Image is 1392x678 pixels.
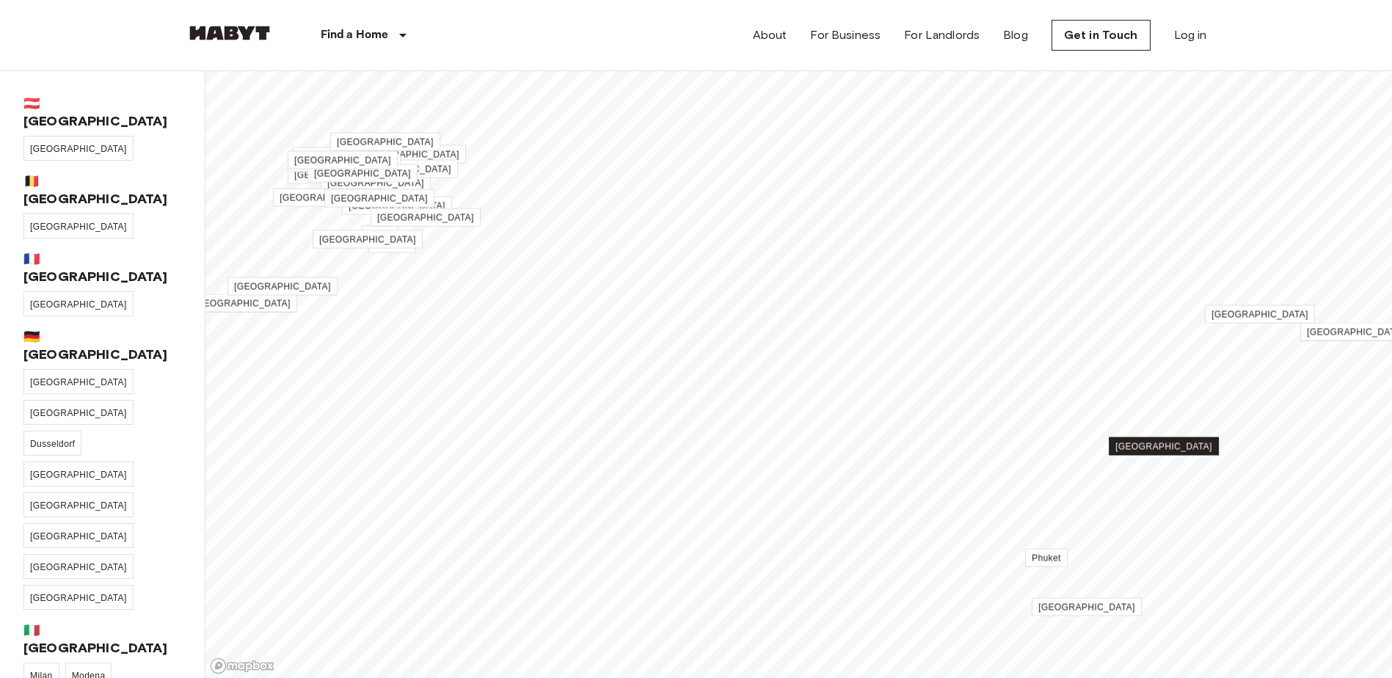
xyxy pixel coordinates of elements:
span: [GEOGRAPHIC_DATA] [331,194,428,204]
div: Map marker [227,280,338,295]
span: 🇦🇹 [GEOGRAPHIC_DATA] [23,95,181,130]
div: Map marker [368,237,415,252]
a: Dusseldorf [23,431,81,456]
a: Log in [1174,26,1207,44]
span: Phuket [1032,553,1061,564]
span: [GEOGRAPHIC_DATA] [30,222,127,232]
span: [GEOGRAPHIC_DATA] [30,144,127,154]
div: Map marker [291,156,401,172]
a: Mapbox logo [210,657,274,674]
div: Map marker [292,150,402,165]
div: Map marker [356,147,466,163]
div: Map marker [1205,307,1315,323]
a: [GEOGRAPHIC_DATA] [348,160,458,178]
div: Map marker [1025,551,1068,566]
span: Dusseldorf [30,439,75,449]
div: Map marker [313,233,423,248]
span: 🇧🇪 [GEOGRAPHIC_DATA] [23,172,181,208]
a: Get in Touch [1052,20,1151,51]
span: 🇮🇹 [GEOGRAPHIC_DATA] [23,621,181,657]
img: Habyt [186,26,274,40]
a: [GEOGRAPHIC_DATA] [23,462,134,486]
div: Map marker [187,296,297,312]
span: [GEOGRAPHIC_DATA] [377,213,474,223]
span: [GEOGRAPHIC_DATA] [30,562,127,572]
a: [GEOGRAPHIC_DATA] [324,189,434,208]
a: About [753,26,787,44]
span: [GEOGRAPHIC_DATA] [294,170,391,181]
span: [GEOGRAPHIC_DATA] [327,178,424,189]
span: [GEOGRAPHIC_DATA] [319,235,416,245]
div: Map marker [371,211,481,226]
div: Map marker [321,176,431,192]
a: [GEOGRAPHIC_DATA] [1032,598,1142,616]
span: 🇩🇪 [GEOGRAPHIC_DATA] [23,328,181,363]
a: Blog [1003,26,1028,44]
a: [GEOGRAPHIC_DATA] [23,214,134,238]
span: [GEOGRAPHIC_DATA] [30,377,127,387]
div: Map marker [273,191,383,206]
span: [GEOGRAPHIC_DATA] [354,164,451,175]
div: Map marker [288,153,398,169]
a: [GEOGRAPHIC_DATA] [187,294,297,313]
a: [GEOGRAPHIC_DATA] [23,136,134,161]
span: [GEOGRAPHIC_DATA] [1038,602,1135,613]
span: [GEOGRAPHIC_DATA] [280,193,376,203]
div: Map marker [1109,440,1219,455]
a: [GEOGRAPHIC_DATA] [23,369,134,394]
a: [GEOGRAPHIC_DATA] [288,151,398,169]
span: [GEOGRAPHIC_DATA] [30,531,127,542]
div: Map marker [348,162,458,178]
div: Map marker [307,167,418,182]
span: [GEOGRAPHIC_DATA] [1211,310,1308,320]
a: [GEOGRAPHIC_DATA] [23,523,134,548]
span: [GEOGRAPHIC_DATA] [294,156,391,166]
a: [GEOGRAPHIC_DATA] [288,166,398,184]
a: [GEOGRAPHIC_DATA] [23,585,134,610]
a: [GEOGRAPHIC_DATA] [321,174,431,192]
a: [GEOGRAPHIC_DATA] [330,133,440,151]
span: [GEOGRAPHIC_DATA] [337,137,434,147]
a: [GEOGRAPHIC_DATA] [23,291,134,316]
p: Find a Home [321,26,389,44]
a: [GEOGRAPHIC_DATA] [23,400,134,425]
span: [GEOGRAPHIC_DATA] [30,299,127,310]
a: [GEOGRAPHIC_DATA] [23,554,134,579]
span: [GEOGRAPHIC_DATA] [314,169,411,179]
a: [GEOGRAPHIC_DATA] [273,189,383,207]
div: Map marker [342,199,452,214]
span: [GEOGRAPHIC_DATA] [30,500,127,511]
a: [GEOGRAPHIC_DATA] [292,147,402,166]
span: [GEOGRAPHIC_DATA] [30,408,127,418]
a: For Landlords [904,26,980,44]
span: [GEOGRAPHIC_DATA] [194,299,291,309]
a: [GEOGRAPHIC_DATA] [307,164,418,183]
a: [GEOGRAPHIC_DATA] [227,277,338,296]
a: [GEOGRAPHIC_DATA] [1205,305,1315,324]
span: [GEOGRAPHIC_DATA] [1115,442,1212,452]
a: [GEOGRAPHIC_DATA] [313,230,423,249]
a: [GEOGRAPHIC_DATA] [23,492,134,517]
span: [GEOGRAPHIC_DATA] [349,201,445,211]
div: Map marker [362,228,398,244]
a: [GEOGRAPHIC_DATA] [356,145,466,164]
span: [GEOGRAPHIC_DATA] [362,150,459,160]
span: [GEOGRAPHIC_DATA] [234,282,331,292]
a: [GEOGRAPHIC_DATA] [371,208,481,227]
div: Map marker [324,192,434,207]
div: Map marker [1032,600,1142,616]
a: [GEOGRAPHIC_DATA] [1109,437,1219,456]
span: 🇫🇷 [GEOGRAPHIC_DATA] [23,250,181,285]
span: [GEOGRAPHIC_DATA] [30,470,127,480]
div: Map marker [288,168,398,183]
a: Milan [362,226,398,244]
span: [GEOGRAPHIC_DATA] [30,593,127,603]
a: For Business [810,26,881,44]
div: Map marker [330,135,440,150]
a: Phuket [1025,549,1068,567]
